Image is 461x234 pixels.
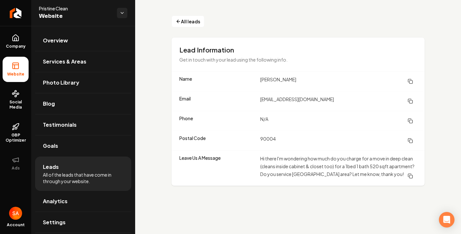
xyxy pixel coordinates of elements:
span: Overview [43,37,68,44]
p: Get in touch with your lead using the following info. [179,56,398,64]
span: GBP Optimizer [3,133,29,143]
span: Ads [9,166,22,171]
span: Leads [43,163,59,171]
a: Services & Areas [35,51,131,72]
button: All leads [172,16,204,27]
dt: Leave Us A Message [179,155,255,182]
a: Settings [35,212,131,233]
h3: Lead Information [179,45,417,54]
span: Analytics [43,197,68,205]
dd: N/A [260,115,417,127]
span: Testimonials [43,121,77,129]
a: Goals [35,135,131,156]
div: Open Intercom Messenger [439,212,455,228]
a: GBP Optimizer [3,118,29,148]
a: Analytics [35,191,131,212]
a: Company [3,29,29,54]
button: Open user button [9,207,22,220]
dd: 90004 [260,135,417,146]
span: Photo Library [43,79,79,87]
span: Company [3,44,28,49]
span: Social Media [3,99,29,110]
a: Overview [35,30,131,51]
span: Settings [43,218,66,226]
span: Account [7,222,25,228]
dt: Postal Code [179,135,255,146]
dt: Email [179,95,255,107]
span: All of the leads that have come in through your website. [43,171,123,184]
a: Photo Library [35,72,131,93]
a: Social Media [3,85,29,115]
span: Goals [43,142,58,150]
a: Blog [35,93,131,114]
span: Services & Areas [43,58,86,65]
dd: Hi there I'm wondering how much do you charge for a move in deep clean (cleans inside cabinet & c... [260,155,417,182]
dt: Name [179,76,255,87]
dd: [EMAIL_ADDRESS][DOMAIN_NAME] [260,95,417,107]
span: Blog [43,100,55,108]
span: Pristine Clean [39,5,112,12]
img: Rebolt Logo [10,8,22,18]
button: Ads [3,151,29,176]
dd: [PERSON_NAME] [260,76,417,87]
a: Testimonials [35,114,131,135]
img: Shady Abdellatif [9,207,22,220]
dt: Phone [179,115,255,127]
span: All leads [181,18,200,25]
span: Website [5,72,27,77]
span: Website [39,12,112,21]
